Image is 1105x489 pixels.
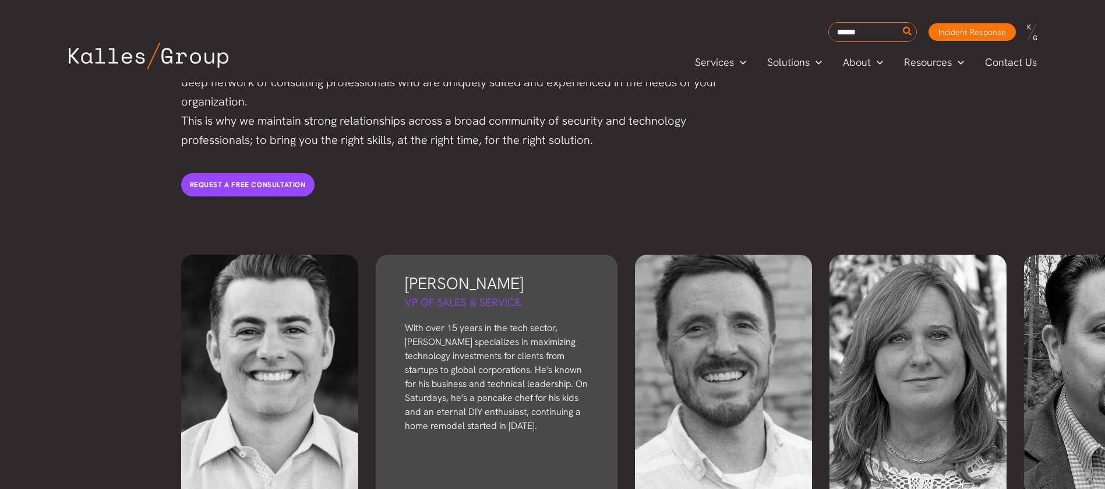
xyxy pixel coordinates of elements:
[871,54,883,71] span: Menu Toggle
[810,54,822,71] span: Menu Toggle
[767,54,810,71] span: Solutions
[832,54,894,71] a: AboutMenu Toggle
[757,54,832,71] a: SolutionsMenu Toggle
[894,54,975,71] a: ResourcesMenu Toggle
[190,180,306,189] span: Request a free consultation
[405,272,588,295] h3: [PERSON_NAME]
[904,54,952,71] span: Resources
[985,54,1037,71] span: Contact Us
[69,43,228,69] img: Kalles Group
[734,54,746,71] span: Menu Toggle
[929,23,1016,41] a: Incident Response
[181,54,729,150] p: Kalles Group is more than one individual or a select few employees. One of our superpowers lies i...
[975,54,1048,71] a: Contact Us
[405,295,588,309] h5: VP of Sales & Service
[181,173,315,196] a: Request a free consultation
[684,52,1048,72] nav: Primary Site Navigation
[901,23,915,41] button: Search
[952,54,964,71] span: Menu Toggle
[695,54,734,71] span: Services
[843,54,871,71] span: About
[684,54,757,71] a: ServicesMenu Toggle
[405,321,588,433] p: With over 15 years in the tech sector, [PERSON_NAME] specializes in maximizing technology investm...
